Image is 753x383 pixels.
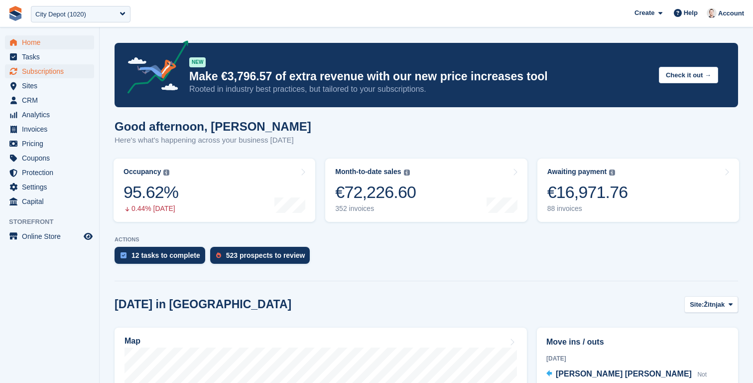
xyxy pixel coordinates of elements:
div: 523 prospects to review [226,251,305,259]
div: Occupancy [124,168,161,176]
a: menu [5,50,94,64]
p: ACTIONS [115,236,738,243]
button: Check it out → [659,67,718,83]
span: Žitnjak [704,300,725,310]
a: 12 tasks to complete [115,247,210,269]
span: Storefront [9,217,99,227]
span: Tasks [22,50,82,64]
span: Help [684,8,698,18]
a: Occupancy 95.62% 0.44% [DATE] [114,159,315,222]
span: Coupons [22,151,82,165]
div: €72,226.60 [335,182,416,202]
a: 523 prospects to review [210,247,315,269]
img: task-75834270c22a3079a89374b754ae025e5fb1db73e45f91037f5363f120a921f8.svg [121,252,126,258]
a: menu [5,93,94,107]
img: icon-info-grey-7440780725fd019a000dd9b08b2336e03edf1995a4989e88bcd33f0948082b44.svg [163,170,169,176]
span: Analytics [22,108,82,122]
span: Home [22,35,82,49]
a: menu [5,166,94,180]
img: stora-icon-8386f47178a22dfd0bd8f6a31ec36ba5ce8667c1dd55bd0f319d3a0aa187defe.svg [8,6,23,21]
a: Month-to-date sales €72,226.60 352 invoices [325,159,527,222]
div: 352 invoices [335,204,416,213]
a: menu [5,35,94,49]
h2: Map [125,337,140,346]
a: Awaiting payment €16,971.76 88 invoices [537,159,739,222]
img: icon-info-grey-7440780725fd019a000dd9b08b2336e03edf1995a4989e88bcd33f0948082b44.svg [404,170,410,176]
a: Preview store [82,230,94,242]
a: menu [5,64,94,78]
div: 0.44% [DATE] [124,204,178,213]
p: Here's what's happening across your business [DATE] [115,135,311,146]
img: prospect-51fa495bee0391a8d652442698ab0144808aea92771e9ea1ae160a38d050c398.svg [216,252,221,258]
span: CRM [22,93,82,107]
span: Site: [690,300,704,310]
a: menu [5,194,94,208]
a: menu [5,108,94,122]
a: menu [5,180,94,194]
span: Sites [22,79,82,93]
div: 95.62% [124,182,178,202]
img: price-adjustments-announcement-icon-8257ccfd72463d97f412b2fc003d46551f7dbcb40ab6d574587a9cd5c0d94... [119,40,189,97]
span: [PERSON_NAME] [PERSON_NAME] [556,370,692,378]
div: Awaiting payment [547,168,607,176]
a: menu [5,122,94,136]
h2: Move ins / outs [546,336,729,348]
div: 88 invoices [547,204,628,213]
img: Jeff Knox [707,8,717,18]
span: Invoices [22,122,82,136]
span: Pricing [22,137,82,151]
span: Settings [22,180,82,194]
img: icon-info-grey-7440780725fd019a000dd9b08b2336e03edf1995a4989e88bcd33f0948082b44.svg [609,170,615,176]
span: Account [718,8,744,18]
a: menu [5,229,94,243]
a: menu [5,151,94,165]
a: menu [5,137,94,151]
button: Site: Žitnjak [684,296,738,313]
div: Month-to-date sales [335,168,401,176]
div: [DATE] [546,354,729,363]
a: menu [5,79,94,93]
h1: Good afternoon, [PERSON_NAME] [115,120,311,133]
span: Online Store [22,229,82,243]
div: NEW [189,57,206,67]
h2: [DATE] in [GEOGRAPHIC_DATA] [115,298,291,311]
span: Protection [22,166,82,180]
p: Rooted in industry best practices, but tailored to your subscriptions. [189,84,651,95]
div: €16,971.76 [547,182,628,202]
span: Subscriptions [22,64,82,78]
div: 12 tasks to complete [131,251,200,259]
span: Capital [22,194,82,208]
p: Make €3,796.57 of extra revenue with our new price increases tool [189,69,651,84]
div: City Depot (1020) [35,9,86,19]
span: Create [634,8,654,18]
